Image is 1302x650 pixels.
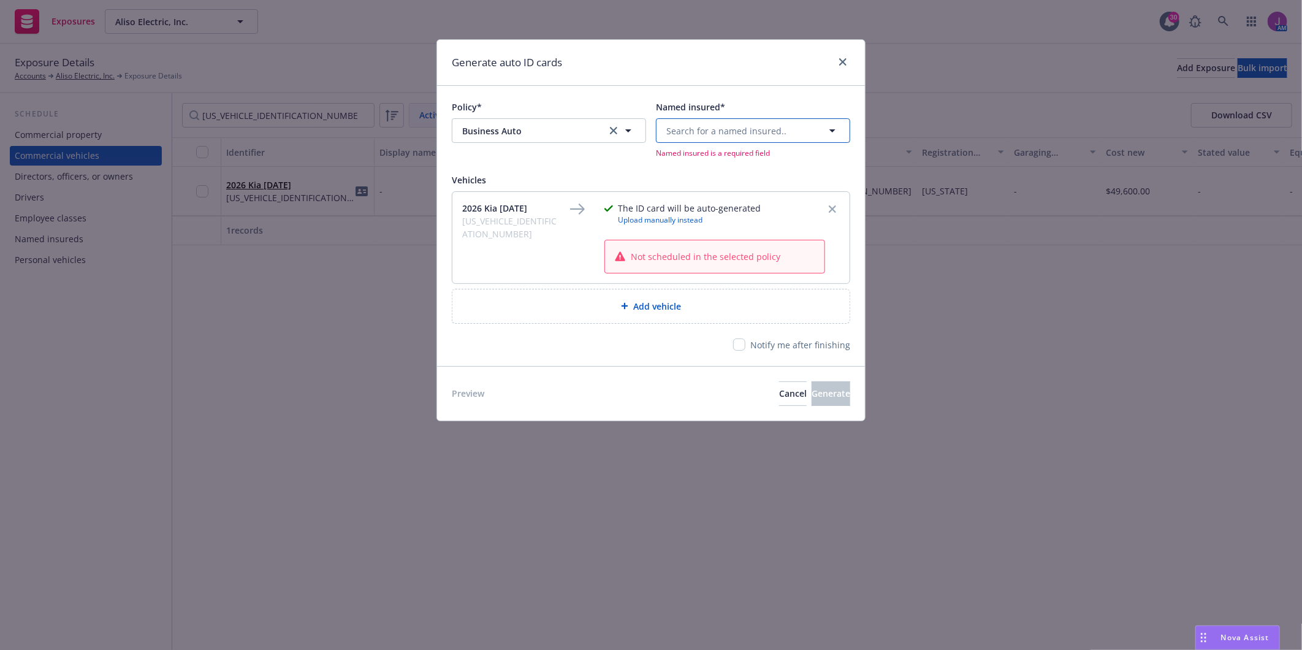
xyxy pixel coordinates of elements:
[656,101,725,113] span: Named insured*
[812,381,850,406] button: Generate
[452,174,486,186] span: Vehicles
[452,118,646,143] button: Business Autoclear selection
[462,124,605,137] span: Business Auto
[836,55,850,69] a: close
[633,300,681,313] span: Add vehicle
[1221,632,1270,643] span: Nova Assist
[779,381,807,406] button: Cancel
[631,250,780,263] span: Not scheduled in the selected policy
[656,148,850,158] span: Named insured is a required field
[812,388,850,399] span: Generate
[618,202,761,215] span: The ID card will be auto-generated
[618,215,761,225] span: Upload manually instead
[825,202,840,216] a: remove
[452,55,562,71] h1: Generate auto ID cards
[462,202,560,215] span: 2026 Kia [DATE]
[606,123,621,138] a: clear selection
[656,118,850,143] button: Search for a named insured..
[1196,626,1211,649] div: Drag to move
[750,338,850,351] p: Notify me after finishing
[666,124,786,137] span: Search for a named insured..
[452,289,850,324] div: Add vehicle
[462,215,560,240] span: [US_VEHICLE_IDENTIFICATION_NUMBER]
[779,388,807,399] span: Cancel
[452,101,482,113] span: Policy*
[1195,625,1280,650] button: Nova Assist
